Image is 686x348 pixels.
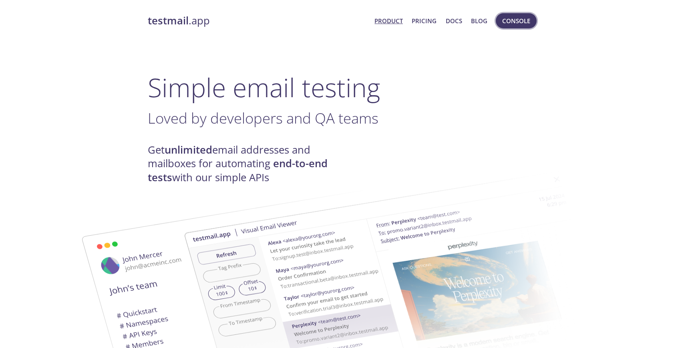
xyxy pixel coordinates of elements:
a: Docs [446,16,462,26]
a: Blog [471,16,487,26]
h4: Get email addresses and mailboxes for automating with our simple APIs [148,143,343,184]
a: Pricing [412,16,437,26]
h1: Simple email testing [148,72,539,103]
span: Loved by developers and QA teams [148,108,378,128]
strong: end-to-end tests [148,156,328,184]
strong: unlimited [165,143,212,157]
button: Console [496,13,537,28]
span: Console [502,16,530,26]
a: testmail.app [148,14,368,28]
a: Product [374,16,403,26]
strong: testmail [148,14,189,28]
